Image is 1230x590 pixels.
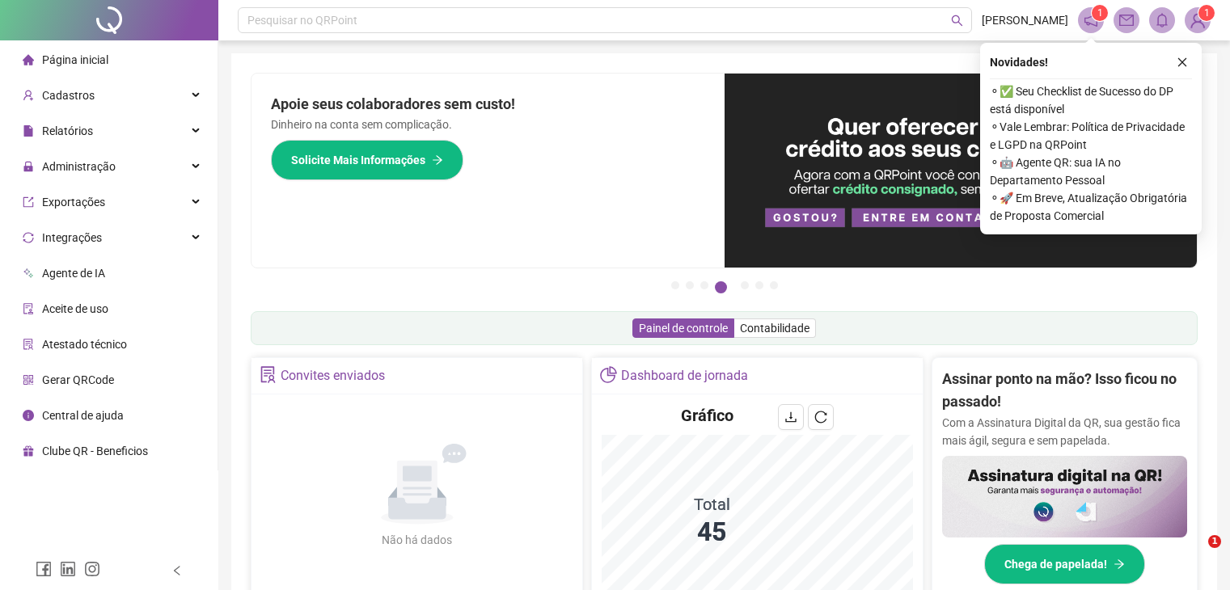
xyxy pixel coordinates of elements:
[671,281,679,289] button: 1
[1119,13,1134,27] span: mail
[343,531,492,549] div: Não há dados
[42,267,105,280] span: Agente de IA
[942,414,1187,449] p: Com a Assinatura Digital da QR, sua gestão fica mais ágil, segura e sem papelada.
[814,411,827,424] span: reload
[23,54,34,65] span: home
[1114,558,1125,570] span: arrow-right
[1092,5,1108,21] sup: 1
[984,544,1145,584] button: Chega de papelada!
[260,366,277,383] span: solution
[990,154,1192,189] span: ⚬ 🤖 Agente QR: sua IA no Departamento Pessoal
[23,303,34,314] span: audit
[23,90,34,101] span: user-add
[84,561,100,577] span: instagram
[784,411,797,424] span: download
[1204,7,1210,19] span: 1
[42,124,93,137] span: Relatórios
[639,322,728,335] span: Painel de controle
[42,53,108,66] span: Página inicial
[700,281,708,289] button: 3
[23,232,34,243] span: sync
[621,362,748,390] div: Dashboard de jornada
[770,281,778,289] button: 7
[23,339,34,350] span: solution
[1155,13,1169,27] span: bell
[42,231,102,244] span: Integrações
[1097,7,1103,19] span: 1
[990,82,1192,118] span: ⚬ ✅ Seu Checklist de Sucesso do DP está disponível
[23,374,34,386] span: qrcode
[1084,13,1098,27] span: notification
[740,322,809,335] span: Contabilidade
[725,74,1198,268] img: banner%2Fa8ee1423-cce5-4ffa-a127-5a2d429cc7d8.png
[942,456,1187,537] img: banner%2F02c71560-61a6-44d4-94b9-c8ab97240462.png
[42,89,95,102] span: Cadastros
[42,196,105,209] span: Exportações
[755,281,763,289] button: 6
[42,445,148,457] span: Clube QR - Beneficios
[23,445,34,457] span: gift
[990,118,1192,154] span: ⚬ Vale Lembrar: Política de Privacidade e LGPD na QRPoint
[42,409,124,422] span: Central de ajuda
[600,366,617,383] span: pie-chart
[686,281,694,289] button: 2
[432,154,443,166] span: arrow-right
[281,362,385,390] div: Convites enviados
[990,189,1192,225] span: ⚬ 🚀 Em Breve, Atualização Obrigatória de Proposta Comercial
[681,404,733,427] h4: Gráfico
[1186,8,1210,32] img: 80004
[715,281,727,293] button: 4
[1175,535,1214,574] iframe: Intercom live chat
[291,151,425,169] span: Solicite Mais Informações
[171,565,183,576] span: left
[23,125,34,137] span: file
[1177,57,1188,68] span: close
[42,302,108,315] span: Aceite de uso
[1198,5,1215,21] sup: Atualize o seu contato no menu Meus Dados
[990,53,1048,71] span: Novidades !
[1208,535,1221,548] span: 1
[942,368,1187,414] h2: Assinar ponto na mão? Isso ficou no passado!
[23,410,34,421] span: info-circle
[23,196,34,208] span: export
[271,140,463,180] button: Solicite Mais Informações
[23,161,34,172] span: lock
[951,15,963,27] span: search
[42,338,127,351] span: Atestado técnico
[741,281,749,289] button: 5
[271,93,705,116] h2: Apoie seus colaboradores sem custo!
[36,561,52,577] span: facebook
[42,160,116,173] span: Administração
[271,116,705,133] p: Dinheiro na conta sem complicação.
[42,373,114,386] span: Gerar QRCode
[1004,555,1107,573] span: Chega de papelada!
[982,11,1068,29] span: [PERSON_NAME]
[60,561,76,577] span: linkedin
